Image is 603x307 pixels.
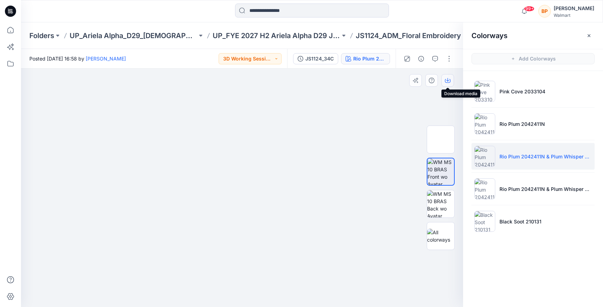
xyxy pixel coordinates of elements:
img: WM MS 10 BRAS Back wo Avatar [427,190,454,217]
img: Rio Plum 2042411N [474,113,495,134]
a: [PERSON_NAME] [86,56,126,62]
img: Rio Plum 2042411N & Plum Whisper 2041610 [474,178,495,199]
button: JS1124_34C [293,53,338,64]
p: Black Soot 210131 [499,218,541,225]
h2: Colorways [471,31,508,40]
span: 99+ [524,6,534,12]
p: Rio Plum 2042411N & Plum Whisper 2041609 [499,153,592,160]
p: Rio Plum 2042411N [499,120,545,128]
img: All colorways [427,229,454,243]
img: Rio Plum 2042411N & Plum Whisper 2041609 [474,146,495,167]
div: [PERSON_NAME] [554,4,594,13]
span: Posted [DATE] 16:58 by [29,55,126,62]
img: Pink Cove 2033104 [474,81,495,102]
a: UP_Ariela Alpha_D29_[DEMOGRAPHIC_DATA] Intimates - Joyspun [70,31,197,41]
div: JS1124_34C [305,55,334,63]
button: Rio Plum 2042411N & Plum Whisper 2041609 [341,53,390,64]
a: UP_FYE 2027 H2 Ariela Alpha D29 Joyspun Bras [213,31,340,41]
img: Black Soot 210131 [474,211,495,232]
a: Folders [29,31,54,41]
button: Details [416,53,427,64]
p: JS1124_ADM_Floral Embroidery Demi High Apex [356,31,483,41]
div: Rio Plum 2042411N & Plum Whisper 2041609 [353,55,385,63]
p: Pink Cove 2033104 [499,88,545,95]
p: Rio Plum 2042411N & Plum Whisper 2041610 [499,185,592,193]
div: Walmart [554,13,594,18]
div: BP [538,5,551,17]
img: WM MS 10 BRAS Front wo Avatar [427,158,454,185]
